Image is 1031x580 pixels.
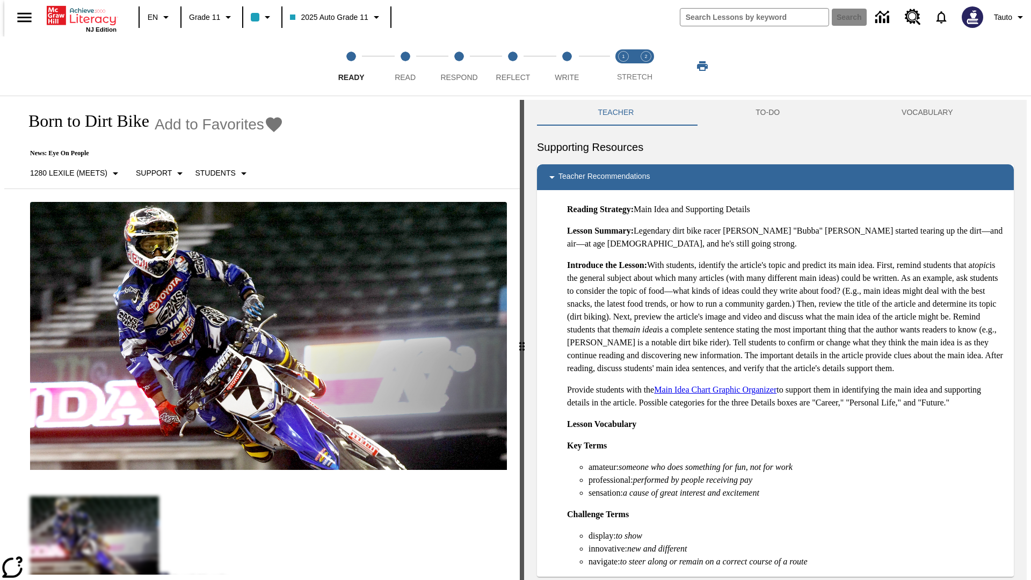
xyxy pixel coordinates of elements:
strong: Key Terms [567,441,607,450]
p: Main Idea and Supporting Details [567,203,1005,216]
button: Scaffolds, Support [132,164,191,183]
button: Class: 2025 Auto Grade 11, Select your class [286,8,387,27]
a: Notifications [927,3,955,31]
button: Open side menu [9,2,40,33]
button: Profile/Settings [990,8,1031,27]
p: Students [195,168,235,179]
button: Grade: Grade 11, Select a grade [185,8,239,27]
button: Read step 2 of 5 [374,37,436,96]
em: someone who does something for fun, not for work [619,462,793,472]
strong: Reading Strategy: [567,205,634,214]
a: Resource Center, Will open in new tab [898,3,927,32]
em: new and different [627,544,687,553]
input: search field [680,9,829,26]
span: Add to Favorites [155,116,264,133]
button: Write step 5 of 5 [536,37,598,96]
em: main idea [623,325,657,334]
button: Ready step 1 of 5 [320,37,382,96]
a: Main Idea Chart Graphic Organizer [654,385,776,394]
button: Language: EN, Select a language [143,8,177,27]
button: Select Student [191,164,254,183]
button: Class color is light blue. Change class color [246,8,278,27]
li: navigate: [589,555,1005,568]
li: amateur: [589,461,1005,474]
button: Reflect step 4 of 5 [482,37,544,96]
button: Stretch Respond step 2 of 2 [630,37,662,96]
strong: Lesson Vocabulary [567,419,636,429]
button: Select a new avatar [955,3,990,31]
div: Instructional Panel Tabs [537,100,1014,126]
button: Select Lexile, 1280 Lexile (Meets) [26,164,126,183]
button: VOCABULARY [841,100,1014,126]
h6: Supporting Resources [537,139,1014,156]
button: TO-DO [695,100,841,126]
a: Data Center [869,3,898,32]
em: a cause of great interest and excitement [623,488,759,497]
span: 2025 Auto Grade 11 [290,12,368,23]
h1: Born to Dirt Bike [17,111,149,131]
span: Write [555,73,579,82]
strong: Introduce the Lesson: [567,260,647,270]
em: to steer along or remain on a correct course of a route [620,557,808,566]
button: Teacher [537,100,695,126]
div: Press Enter or Spacebar and then press right and left arrow keys to move the slider [520,100,524,580]
span: Read [395,73,416,82]
p: 1280 Lexile (Meets) [30,168,107,179]
p: News: Eye On People [17,149,284,157]
div: activity [524,100,1027,580]
p: Legendary dirt bike racer [PERSON_NAME] "Bubba" [PERSON_NAME] started tearing up the dirt—and air... [567,224,1005,250]
li: sensation: [589,487,1005,499]
em: performed by people receiving pay [633,475,752,484]
p: Support [136,168,172,179]
span: Grade 11 [189,12,220,23]
span: EN [148,12,158,23]
li: professional: [589,474,1005,487]
button: Add to Favorites - Born to Dirt Bike [155,115,284,134]
p: Teacher Recommendations [558,171,650,184]
span: NJ Edition [86,26,117,33]
span: Tauto [994,12,1012,23]
em: to show [616,531,642,540]
div: reading [4,100,520,575]
strong: Challenge Terms [567,510,629,519]
button: Stretch Read step 1 of 2 [608,37,639,96]
strong: Lesson Summary: [567,226,634,235]
span: Respond [440,73,477,82]
img: Motocross racer James Stewart flies through the air on his dirt bike. [30,202,507,470]
text: 2 [644,54,647,59]
div: Teacher Recommendations [537,164,1014,190]
span: Reflect [496,73,531,82]
li: display: [589,530,1005,542]
text: 1 [622,54,625,59]
button: Print [685,56,720,76]
li: innovative: [589,542,1005,555]
p: Provide students with the to support them in identifying the main idea and supporting details in ... [567,383,1005,409]
span: Ready [338,73,365,82]
p: With students, identify the article's topic and predict its main idea. First, remind students tha... [567,259,1005,375]
div: Home [47,4,117,33]
img: Avatar [962,6,983,28]
span: STRETCH [617,73,652,81]
em: topic [972,260,990,270]
button: Respond step 3 of 5 [428,37,490,96]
